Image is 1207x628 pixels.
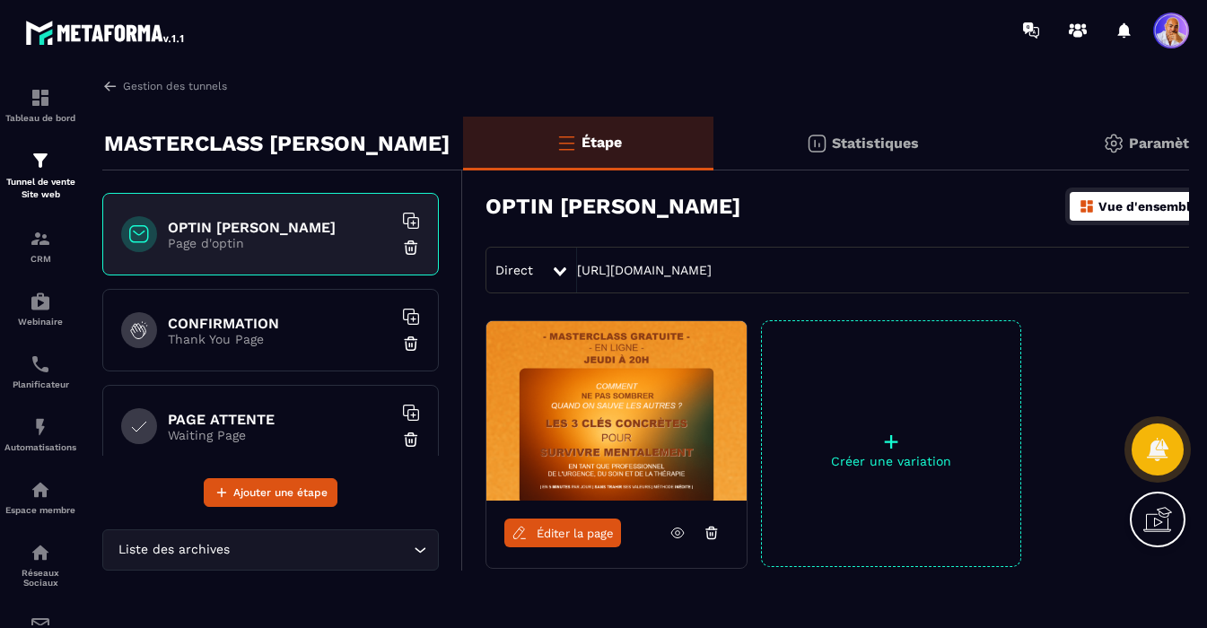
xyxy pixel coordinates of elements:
[4,528,76,601] a: social-networksocial-networkRéseaux Sociaux
[4,466,76,528] a: automationsautomationsEspace membre
[4,568,76,588] p: Réseaux Sociaux
[832,135,919,152] p: Statistiques
[233,540,409,560] input: Search for option
[402,431,420,449] img: trash
[30,150,51,171] img: formation
[4,505,76,515] p: Espace membre
[30,542,51,563] img: social-network
[4,379,76,389] p: Planificateur
[114,540,233,560] span: Liste des archives
[1103,133,1124,154] img: setting-gr.5f69749f.svg
[4,74,76,136] a: formationformationTableau de bord
[4,113,76,123] p: Tableau de bord
[4,442,76,452] p: Automatisations
[4,340,76,403] a: schedulerschedulerPlanificateur
[806,133,827,154] img: stats.20deebd0.svg
[582,134,622,151] p: Étape
[762,429,1020,454] p: +
[762,454,1020,468] p: Créer une variation
[30,228,51,249] img: formation
[4,254,76,264] p: CRM
[30,291,51,312] img: automations
[495,263,533,277] span: Direct
[4,403,76,466] a: automationsautomationsAutomatisations
[485,194,740,219] h3: OPTIN [PERSON_NAME]
[402,335,420,353] img: trash
[4,214,76,277] a: formationformationCRM
[555,132,577,153] img: bars-o.4a397970.svg
[233,484,328,502] span: Ajouter une étape
[30,479,51,501] img: automations
[504,519,621,547] a: Éditer la page
[486,321,747,501] img: image
[4,317,76,327] p: Webinaire
[1129,135,1203,152] p: Paramètre
[537,527,614,540] span: Éditer la page
[30,87,51,109] img: formation
[168,411,392,428] h6: PAGE ATTENTE
[1098,199,1198,214] p: Vue d'ensemble
[168,428,392,442] p: Waiting Page
[102,78,118,94] img: arrow
[4,176,76,201] p: Tunnel de vente Site web
[402,239,420,257] img: trash
[168,236,392,250] p: Page d'optin
[102,529,439,571] div: Search for option
[168,332,392,346] p: Thank You Page
[25,16,187,48] img: logo
[104,126,450,161] p: MASTERCLASS [PERSON_NAME]
[168,315,392,332] h6: CONFIRMATION
[168,219,392,236] h6: OPTIN [PERSON_NAME]
[30,353,51,375] img: scheduler
[204,478,337,507] button: Ajouter une étape
[4,136,76,214] a: formationformationTunnel de vente Site web
[577,263,712,277] a: [URL][DOMAIN_NAME]
[1079,198,1095,214] img: dashboard-orange.40269519.svg
[30,416,51,438] img: automations
[102,78,227,94] a: Gestion des tunnels
[4,277,76,340] a: automationsautomationsWebinaire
